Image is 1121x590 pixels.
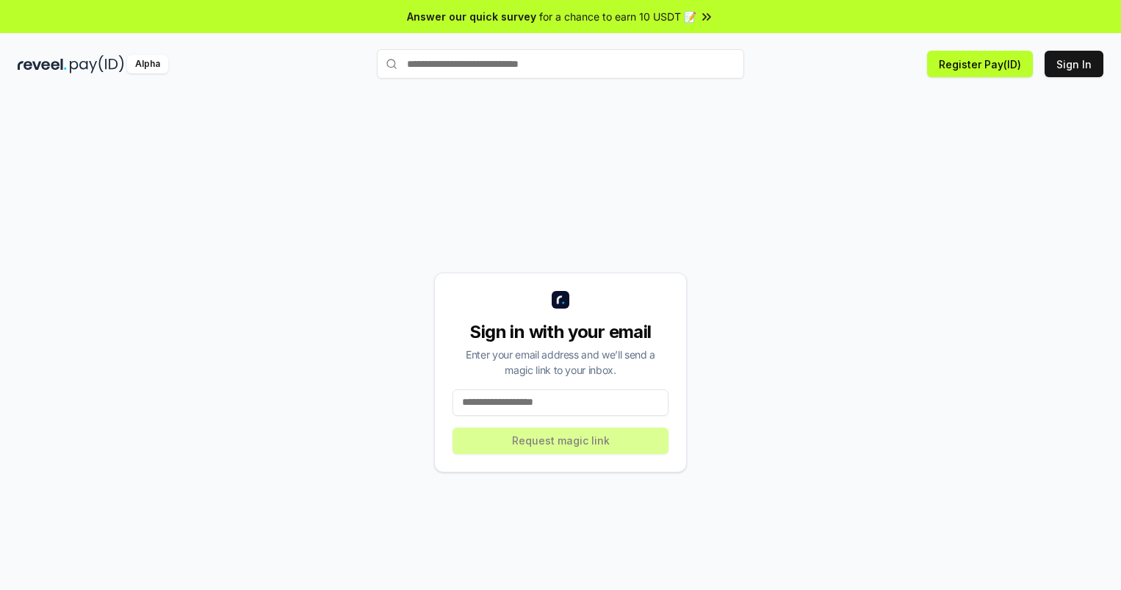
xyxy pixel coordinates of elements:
button: Sign In [1045,51,1103,77]
img: logo_small [552,291,569,309]
div: Enter your email address and we’ll send a magic link to your inbox. [453,347,668,378]
img: pay_id [70,55,124,73]
img: reveel_dark [18,55,67,73]
button: Register Pay(ID) [927,51,1033,77]
div: Sign in with your email [453,320,668,344]
span: Answer our quick survey [407,9,536,24]
div: Alpha [127,55,168,73]
span: for a chance to earn 10 USDT 📝 [539,9,696,24]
